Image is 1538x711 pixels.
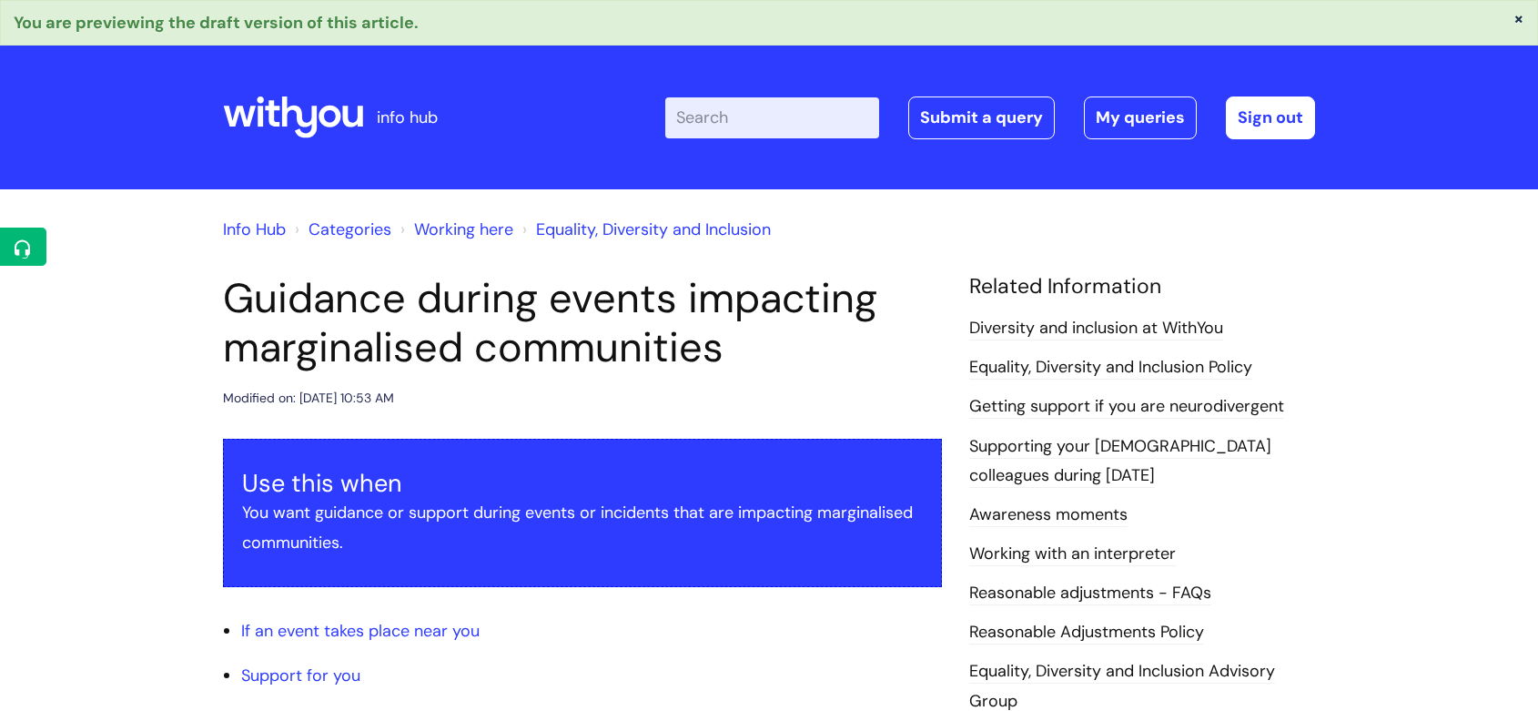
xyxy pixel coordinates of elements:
h3: Use this when [242,469,923,498]
li: Working here [396,215,513,244]
h1: Guidance during events impacting marginalised communities [223,274,942,372]
a: Sign out [1226,96,1315,138]
a: Getting support if you are neurodivergent [969,395,1284,419]
a: Supporting your [DEMOGRAPHIC_DATA] colleagues during [DATE] [969,435,1271,488]
button: × [1513,10,1524,26]
div: Modified on: [DATE] 10:53 AM [223,387,394,410]
p: info hub [377,103,438,132]
h4: Related Information [969,274,1315,300]
a: Awareness moments [969,503,1128,527]
a: Diversity and inclusion at WithYou [969,317,1223,340]
a: Reasonable adjustments - FAQs [969,582,1211,605]
a: Support for you [241,665,360,686]
p: You want guidance or support during events or incidents that are impacting marginalised communities. [242,498,923,557]
li: Equality, Diversity and Inclusion [518,215,771,244]
a: Equality, Diversity and Inclusion [536,218,771,240]
li: Solution home [290,215,391,244]
a: Info Hub [223,218,286,240]
a: Equality, Diversity and Inclusion Policy [969,356,1252,380]
input: Search [665,97,879,137]
a: Working with an interpreter [969,543,1176,566]
a: Reasonable Adjustments Policy [969,621,1204,645]
a: Submit a query [908,96,1055,138]
div: | - [665,96,1315,138]
a: Working here [414,218,513,240]
a: My queries [1084,96,1197,138]
a: If an event takes place near you [241,620,480,642]
a: Categories [309,218,391,240]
